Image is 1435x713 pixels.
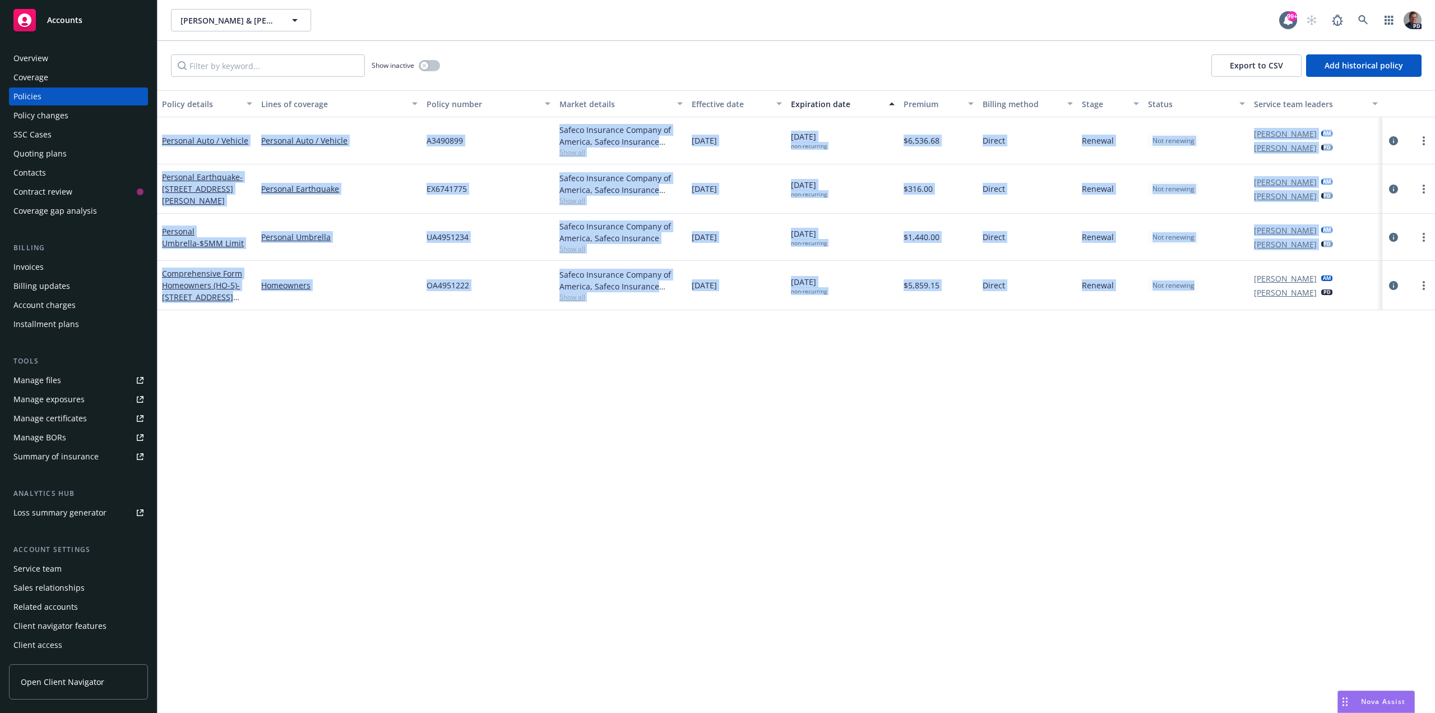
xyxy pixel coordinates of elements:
div: Manage certificates [13,410,87,427]
a: Search [1352,9,1374,31]
button: Stage [1077,90,1144,117]
span: [DATE] [692,279,717,291]
a: more [1417,279,1431,292]
a: circleInformation [1387,182,1400,196]
div: Loss summary generator [13,504,107,522]
a: Service team [9,560,148,578]
div: Safeco Insurance Company of America, Safeco Insurance (Liberty Mutual) [559,269,683,292]
div: Summary of insurance [13,448,99,466]
a: Account charges [9,296,148,314]
a: Invoices [9,258,148,276]
a: Switch app [1378,9,1400,31]
span: [DATE] [791,276,827,295]
div: non-recurring [791,142,827,150]
span: Renewal [1082,135,1114,146]
div: Installment plans [13,315,79,333]
a: [PERSON_NAME] [1254,238,1317,250]
div: Effective date [692,98,770,110]
span: $5,859.15 [904,279,939,291]
span: Show all [559,148,683,157]
button: Status [1144,90,1249,117]
div: Client access [13,636,62,654]
a: Manage files [9,371,148,389]
a: [PERSON_NAME] [1254,287,1317,298]
button: [PERSON_NAME] & [PERSON_NAME] [171,9,311,31]
a: [PERSON_NAME] [1254,190,1317,202]
a: Report a Bug [1326,9,1349,31]
span: Add historical policy [1325,60,1403,71]
span: [DATE] [692,135,717,146]
div: Billing [9,242,148,254]
span: $316.00 [904,183,933,195]
a: Personal Umbrella [261,231,418,243]
a: Related accounts [9,598,148,616]
a: circleInformation [1387,231,1400,244]
div: Safeco Insurance Company of America, Safeco Insurance (Liberty Mutual) [559,124,683,148]
a: Manage exposures [9,390,148,408]
button: Nova Assist [1337,691,1415,713]
button: Effective date [687,90,786,117]
div: Drag to move [1338,691,1352,712]
a: Personal Earthquake [162,172,243,206]
div: Sales relationships [13,579,85,597]
div: Lines of coverage [261,98,405,110]
a: Manage certificates [9,410,148,427]
span: A3490899 [427,135,463,146]
img: photo [1404,11,1422,29]
span: OA4951222 [427,279,469,291]
a: Manage BORs [9,429,148,447]
div: Analytics hub [9,488,148,499]
a: Coverage gap analysis [9,202,148,220]
div: Billing updates [13,277,70,295]
div: Safeco Insurance Company of America, Safeco Insurance (Liberty Mutual) [559,172,683,196]
span: Not renewing [1152,232,1195,242]
a: [PERSON_NAME] [1254,176,1317,188]
input: Filter by keyword... [171,54,365,77]
a: Overview [9,49,148,67]
button: Policy number [422,90,554,117]
div: Contacts [13,164,46,182]
div: Manage BORs [13,429,66,447]
span: Not renewing [1152,280,1195,291]
div: Policy changes [13,107,68,125]
a: [PERSON_NAME] [1254,273,1317,284]
span: [DATE] [791,131,827,150]
a: circleInformation [1387,279,1400,292]
div: Quoting plans [13,145,67,163]
span: EX6741775 [427,183,467,195]
button: Expiration date [786,90,899,117]
a: Homeowners [261,279,418,291]
div: Service team leaders [1254,98,1365,110]
div: non-recurring [791,191,827,198]
a: Personal Auto / Vehicle [261,135,418,146]
span: Direct [983,231,1005,243]
span: Direct [983,183,1005,195]
span: Not renewing [1152,184,1195,194]
div: Manage exposures [13,390,85,408]
button: Service team leaders [1249,90,1382,117]
div: Market details [559,98,670,110]
span: [PERSON_NAME] & [PERSON_NAME] [180,15,277,26]
div: non-recurring [791,288,827,295]
span: Direct [983,135,1005,146]
a: Personal Earthquake [261,183,418,195]
div: 99+ [1287,11,1297,21]
span: Direct [983,279,1005,291]
a: Contract review [9,183,148,201]
a: [PERSON_NAME] [1254,128,1317,140]
a: [PERSON_NAME] [1254,224,1317,236]
span: $1,440.00 [904,231,939,243]
a: [PERSON_NAME] [1254,142,1317,154]
button: Market details [555,90,687,117]
div: Overview [13,49,48,67]
div: Coverage gap analysis [13,202,97,220]
a: Policies [9,88,148,105]
a: Quoting plans [9,145,148,163]
div: Account charges [13,296,76,314]
span: Show all [559,196,683,205]
span: Accounts [47,16,82,25]
a: Summary of insurance [9,448,148,466]
a: Loss summary generator [9,504,148,522]
button: Premium [899,90,979,117]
